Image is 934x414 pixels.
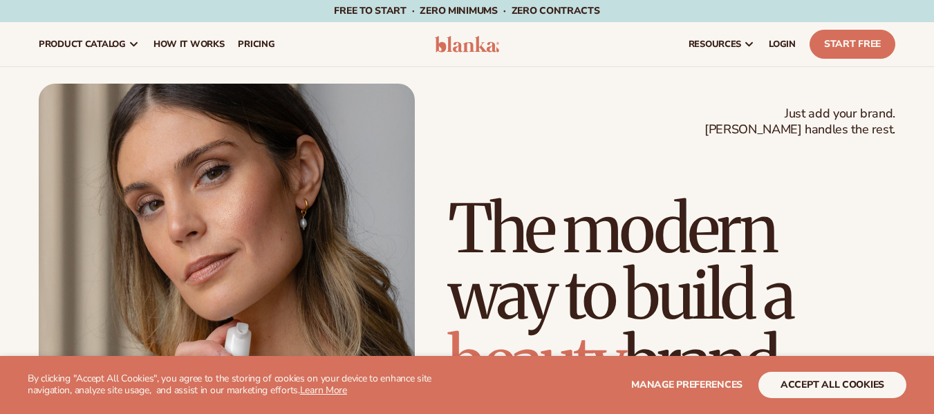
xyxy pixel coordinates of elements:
[631,372,742,398] button: Manage preferences
[810,30,895,59] a: Start Free
[300,384,347,397] a: Learn More
[147,22,232,66] a: How It Works
[435,36,500,53] img: logo
[758,372,906,398] button: accept all cookies
[153,39,225,50] span: How It Works
[39,39,126,50] span: product catalog
[334,4,599,17] span: Free to start · ZERO minimums · ZERO contracts
[769,39,796,50] span: LOGIN
[689,39,741,50] span: resources
[762,22,803,66] a: LOGIN
[448,196,895,395] h1: The modern way to build a brand
[28,373,461,397] p: By clicking "Accept All Cookies", you agree to the storing of cookies on your device to enhance s...
[682,22,762,66] a: resources
[704,106,895,138] span: Just add your brand. [PERSON_NAME] handles the rest.
[631,378,742,391] span: Manage preferences
[231,22,281,66] a: pricing
[32,22,147,66] a: product catalog
[238,39,274,50] span: pricing
[448,320,624,403] span: beauty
